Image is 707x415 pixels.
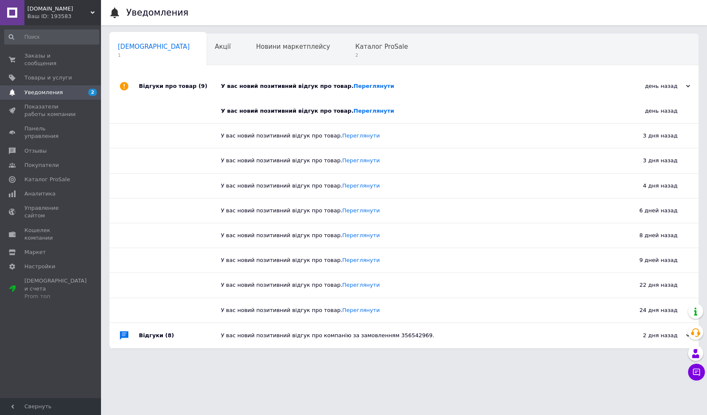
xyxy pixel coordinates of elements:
h1: Уведомления [126,8,189,18]
span: 2 [88,89,97,96]
div: У вас новий позитивний відгук про товар. [221,107,593,115]
div: 3 дня назад [593,124,699,148]
a: Переглянути [342,132,380,139]
div: 2 дня назад [606,332,690,339]
div: 22 дня назад [593,273,699,297]
div: Ваш ID: 193583 [27,13,101,20]
a: Переглянути [342,307,380,313]
span: Кошелек компании [24,227,78,242]
span: Панель управления [24,125,78,140]
a: Переглянути [342,232,380,238]
div: У вас новий позитивний відгук про товар. [221,82,606,90]
span: Каталог ProSale [355,43,408,50]
div: 4 дня назад [593,174,699,198]
span: 1 [118,52,190,58]
div: день назад [606,82,690,90]
div: У вас новий позитивний відгук про товар. [221,256,593,264]
span: Маркет [24,248,46,256]
div: У вас новий позитивний відгук про товар. [221,132,593,140]
input: Поиск [4,29,99,45]
span: Показатели работы компании [24,103,78,118]
a: Переглянути [342,157,380,164]
div: У вас новий позитивний відгук про компанію за замовленням 356542969. [221,332,606,339]
div: 9 дней назад [593,248,699,272]
a: Переглянути [353,108,394,114]
div: У вас новий позитивний відгук про товар. [221,281,593,289]
div: У вас новий позитивний відгук про товар. [221,182,593,190]
div: день назад [593,99,699,123]
div: У вас новий позитивний відгук про товар. [221,307,593,314]
div: 8 дней назад [593,223,699,248]
div: 3 дня назад [593,148,699,173]
span: Aquashine.ua [27,5,90,13]
span: Новини маркетплейсу [256,43,330,50]
div: У вас новий позитивний відгук про товар. [221,207,593,214]
span: Покупатели [24,161,59,169]
span: Аналитика [24,190,56,198]
span: Управление сайтом [24,204,78,219]
div: У вас новий позитивний відгук про товар. [221,232,593,239]
span: Заказы и сообщения [24,52,78,67]
span: [DEMOGRAPHIC_DATA] и счета [24,277,87,300]
a: Переглянути [342,282,380,288]
div: 6 дней назад [593,198,699,223]
span: Товары и услуги [24,74,72,82]
div: 24 дня назад [593,298,699,322]
span: [DEMOGRAPHIC_DATA] [118,43,190,50]
a: Переглянути [342,182,380,189]
div: Відгуки про товар [139,74,221,99]
div: У вас новий позитивний відгук про товар. [221,157,593,164]
span: Акції [215,43,231,50]
span: (8) [165,332,174,338]
span: Уведомления [24,89,63,96]
a: Переглянути [342,257,380,263]
div: Відгуки [139,323,221,348]
a: Переглянути [353,83,394,89]
span: Отзывы [24,147,47,155]
span: Каталог ProSale [24,176,70,183]
button: Чат с покупателем [688,364,705,381]
div: Prom топ [24,293,87,300]
span: Настройки [24,263,55,270]
span: 2 [355,52,408,58]
span: (9) [199,83,207,89]
a: Переглянути [342,207,380,214]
